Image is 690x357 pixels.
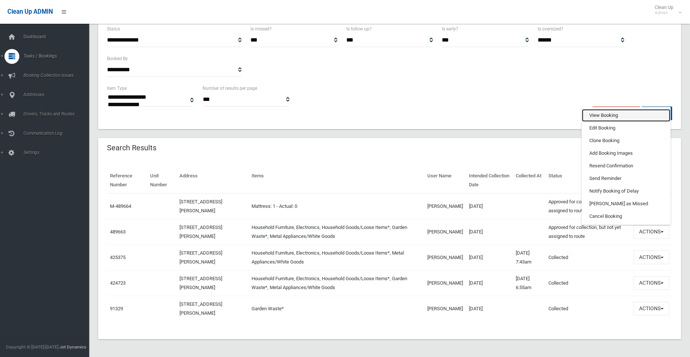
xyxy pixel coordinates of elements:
[21,131,95,136] span: Communication Log
[21,73,95,78] span: Booking Collection Issues
[466,270,513,296] td: [DATE]
[513,270,545,296] td: [DATE] 6:55am
[424,193,466,219] td: [PERSON_NAME]
[634,302,669,315] button: Actions
[249,168,424,193] th: Items
[6,344,58,350] span: Copyright © [DATE]-[DATE]
[98,141,165,155] header: Search Results
[107,168,147,193] th: Reference Number
[582,185,670,197] a: Notify Booking of Delay
[21,92,95,97] span: Addresses
[249,296,424,321] td: Garden Waste*
[424,168,466,193] th: User Name
[107,55,128,63] label: Booked By
[634,250,669,264] button: Actions
[110,280,126,286] a: 424723
[651,4,681,16] span: Clean Up
[203,84,257,92] label: Number of results per page
[250,25,272,33] label: Is missed?
[466,193,513,219] td: [DATE]
[107,84,127,92] label: Item Type
[634,225,669,239] button: Actions
[466,168,513,193] th: Intended Collection Date
[545,219,631,245] td: Approved for collection, but not yet assigned to route
[107,25,120,33] label: Status
[110,306,123,311] a: 91329
[21,34,95,39] span: Dashboard
[513,168,545,193] th: Collected At
[249,245,424,270] td: Household Furniture, Electronics, Household Goods/Loose Items*, Metal Appliances/White Goods
[545,270,631,296] td: Collected
[582,122,670,134] a: Edit Booking
[110,203,131,209] a: M-489664
[582,172,670,185] a: Send Reminder
[545,245,631,270] td: Collected
[249,270,424,296] td: Household Furniture, Electronics, Household Goods/Loose Items*, Garden Waste*, Metal Appliances/W...
[21,53,95,59] span: Tasks / Bookings
[545,193,631,219] td: Approved for collection, but not yet assigned to route
[582,109,670,122] a: View Booking
[582,197,670,210] a: [PERSON_NAME] as Missed
[424,245,466,270] td: [PERSON_NAME]
[21,150,95,155] span: Settings
[179,250,222,265] a: [STREET_ADDRESS][PERSON_NAME]
[176,168,249,193] th: Address
[538,25,563,33] label: Is oversized?
[7,8,53,15] span: Clean Up ADMIN
[147,168,176,193] th: Unit Number
[582,134,670,147] a: Clone Booking
[442,25,458,33] label: Is early?
[582,147,670,160] a: Add Booking Images
[346,25,372,33] label: Is follow up?
[545,296,631,321] td: Collected
[59,344,86,350] strong: Jet Dynamics
[466,245,513,270] td: [DATE]
[582,160,670,172] a: Resend Confirmation
[424,270,466,296] td: [PERSON_NAME]
[249,219,424,245] td: Household Furniture, Electronics, Household Goods/Loose Items*, Garden Waste*, Metal Appliances/W...
[424,219,466,245] td: [PERSON_NAME]
[545,168,631,193] th: Status
[466,296,513,321] td: [DATE]
[466,219,513,245] td: [DATE]
[179,225,222,239] a: [STREET_ADDRESS][PERSON_NAME]
[110,229,126,235] a: 489663
[21,111,95,117] span: Drivers, Trucks and Routes
[179,301,222,316] a: [STREET_ADDRESS][PERSON_NAME]
[179,276,222,290] a: [STREET_ADDRESS][PERSON_NAME]
[641,107,672,120] button: Search
[655,10,673,16] small: Admin
[424,296,466,321] td: [PERSON_NAME]
[592,107,640,120] a: Clear Search
[634,276,669,290] button: Actions
[513,245,545,270] td: [DATE] 7:43am
[582,210,670,223] a: Cancel Booking
[110,255,126,260] a: 425375
[179,199,222,213] a: [STREET_ADDRESS][PERSON_NAME]
[249,193,424,219] td: Mattress: 1 - Actual: 0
